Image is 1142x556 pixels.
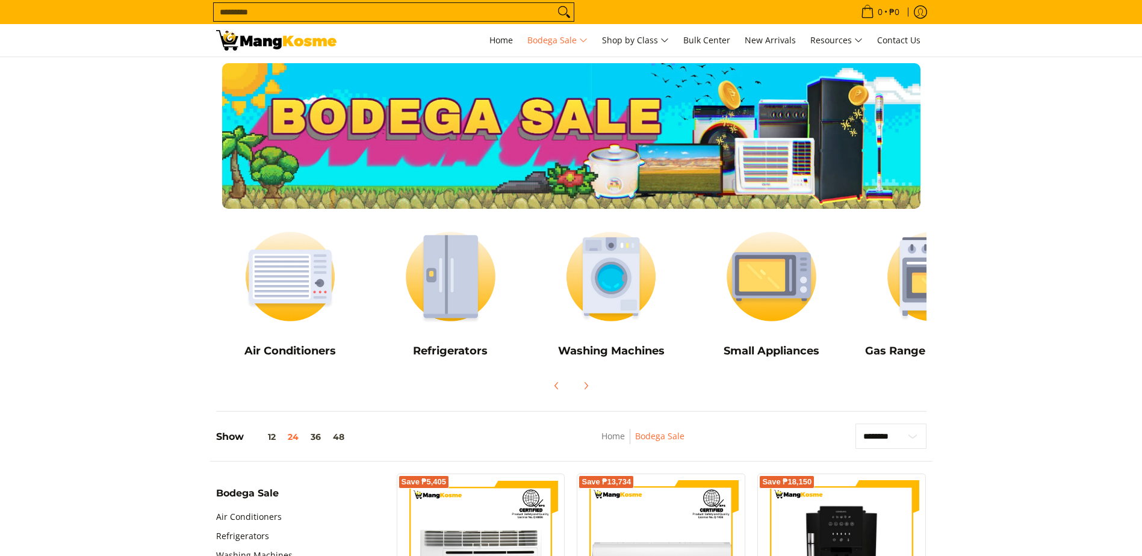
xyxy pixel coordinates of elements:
[582,478,631,486] span: Save ₱13,734
[349,24,926,57] nav: Main Menu
[537,344,686,358] h5: Washing Machines
[376,221,525,332] img: Refrigerators
[554,3,574,21] button: Search
[697,344,846,358] h5: Small Appliances
[857,5,903,19] span: •
[858,221,1007,332] img: Cookers
[489,34,513,46] span: Home
[739,24,802,57] a: New Arrivals
[887,8,901,16] span: ₱0
[677,24,736,57] a: Bulk Center
[216,431,350,443] h5: Show
[376,221,525,366] a: Refrigerators Refrigerators
[573,372,599,399] button: Next
[216,221,365,332] img: Air Conditioners
[858,344,1007,358] h5: Gas Range and Cookers
[376,344,525,358] h5: Refrigerators
[810,33,863,48] span: Resources
[527,33,588,48] span: Bodega Sale
[521,24,594,57] a: Bodega Sale
[602,33,669,48] span: Shop by Class
[402,478,447,486] span: Save ₱5,405
[216,221,365,366] a: Air Conditioners Air Conditioners
[521,429,765,456] nav: Breadcrumbs
[216,507,282,527] a: Air Conditioners
[305,432,327,442] button: 36
[327,432,350,442] button: 48
[877,34,920,46] span: Contact Us
[858,221,1007,366] a: Cookers Gas Range and Cookers
[876,8,884,16] span: 0
[871,24,926,57] a: Contact Us
[635,430,684,442] a: Bodega Sale
[216,30,337,51] img: Bodega Sale l Mang Kosme: Cost-Efficient &amp; Quality Home Appliances
[745,34,796,46] span: New Arrivals
[697,221,846,366] a: Small Appliances Small Appliances
[762,478,812,486] span: Save ₱18,150
[216,344,365,358] h5: Air Conditioners
[537,221,686,366] a: Washing Machines Washing Machines
[216,489,279,507] summary: Open
[601,430,625,442] a: Home
[483,24,519,57] a: Home
[683,34,730,46] span: Bulk Center
[596,24,675,57] a: Shop by Class
[216,527,269,546] a: Refrigerators
[537,221,686,332] img: Washing Machines
[544,372,570,399] button: Previous
[244,432,282,442] button: 12
[697,221,846,332] img: Small Appliances
[216,489,279,498] span: Bodega Sale
[804,24,869,57] a: Resources
[282,432,305,442] button: 24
